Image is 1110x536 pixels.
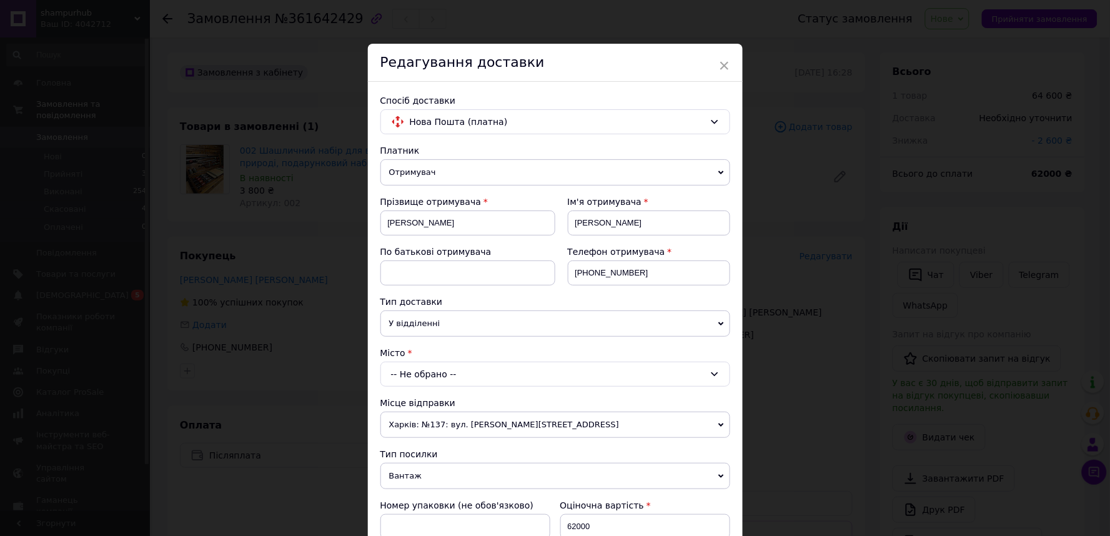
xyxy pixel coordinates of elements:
span: Нова Пошта (платна) [410,115,705,129]
span: Тип посилки [380,449,438,459]
span: × [719,55,730,76]
span: Вантаж [380,463,730,489]
span: Телефон отримувача [568,247,665,257]
div: Номер упаковки (не обов'язково) [380,499,550,512]
div: Оціночна вартість [560,499,730,512]
span: Ім'я отримувача [568,197,642,207]
span: Платник [380,146,420,156]
div: Місто [380,347,730,359]
span: У відділенні [380,310,730,337]
div: Редагування доставки [368,44,743,82]
span: Місце відправки [380,398,456,408]
span: Отримувач [380,159,730,186]
span: Тип доставки [380,297,443,307]
span: Харків: №137: вул. [PERSON_NAME][STREET_ADDRESS] [380,412,730,438]
div: -- Не обрано -- [380,362,730,387]
div: Спосіб доставки [380,94,730,107]
input: +380 [568,261,730,285]
span: По батькові отримувача [380,247,492,257]
span: Прізвище отримувача [380,197,482,207]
